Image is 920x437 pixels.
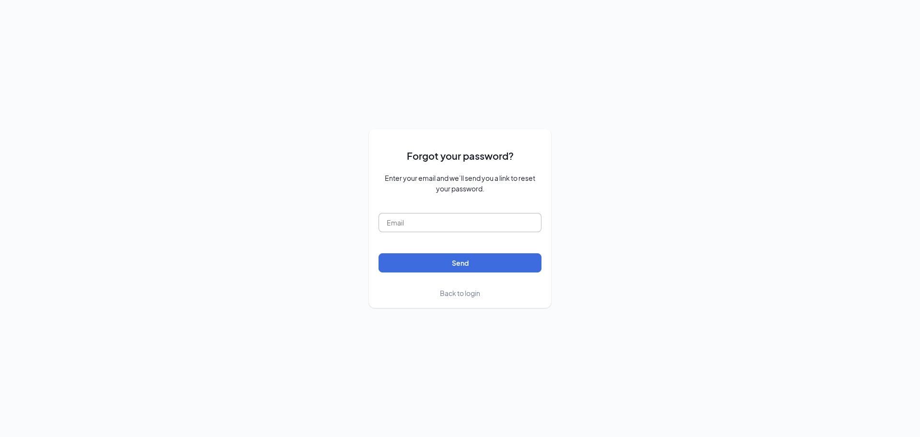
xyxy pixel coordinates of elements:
a: Back to login [440,288,480,298]
button: Send [379,253,541,272]
span: Forgot your password? [407,148,514,163]
input: Email [379,213,541,232]
span: Enter your email and we’ll send you a link to reset your password. [379,173,541,194]
span: Back to login [440,289,480,297]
